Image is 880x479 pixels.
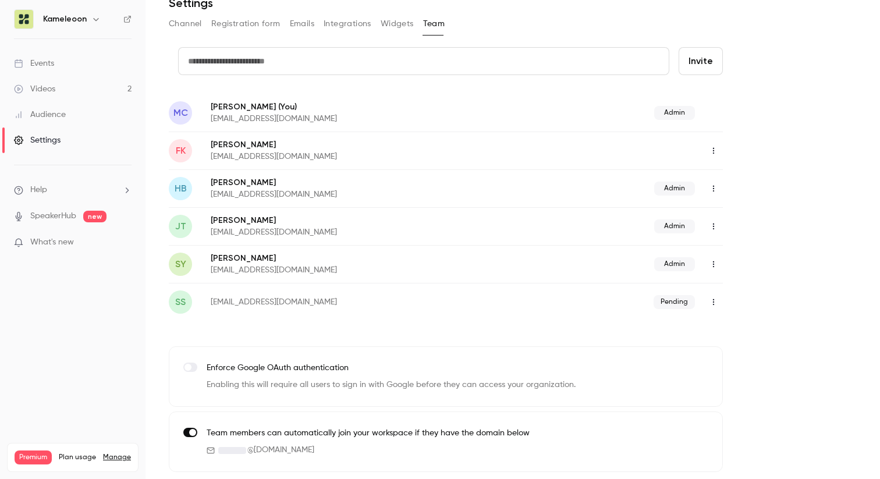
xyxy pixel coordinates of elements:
[30,184,47,196] span: Help
[211,177,496,189] p: [PERSON_NAME]
[381,15,414,33] button: Widgets
[14,184,132,196] li: help-dropdown-opener
[211,151,521,162] p: [EMAIL_ADDRESS][DOMAIN_NAME]
[211,139,521,151] p: [PERSON_NAME]
[211,264,496,276] p: [EMAIL_ADDRESS][DOMAIN_NAME]
[175,295,186,309] span: ss
[14,109,66,120] div: Audience
[276,101,297,113] span: (You)
[654,219,695,233] span: Admin
[175,182,187,196] span: HB
[423,15,445,33] button: Team
[43,13,87,25] h6: Kameleoon
[247,444,314,456] span: @ [DOMAIN_NAME]
[211,189,496,200] p: [EMAIL_ADDRESS][DOMAIN_NAME]
[654,182,695,196] span: Admin
[211,15,281,33] button: Registration form
[169,15,202,33] button: Channel
[207,362,576,374] p: Enforce Google OAuth authentication
[175,219,186,233] span: JT
[324,15,371,33] button: Integrations
[679,47,723,75] button: Invite
[211,226,496,238] p: [EMAIL_ADDRESS][DOMAIN_NAME]
[15,10,33,29] img: Kameleoon
[211,296,495,308] p: [EMAIL_ADDRESS][DOMAIN_NAME]
[30,210,76,222] a: SpeakerHub
[176,144,186,158] span: FK
[59,453,96,462] span: Plan usage
[83,211,107,222] span: new
[654,106,695,120] span: Admin
[207,379,576,391] p: Enabling this will require all users to sign in with Google before they can access your organizat...
[15,450,52,464] span: Premium
[211,253,496,264] p: [PERSON_NAME]
[211,215,496,226] p: [PERSON_NAME]
[654,257,695,271] span: Admin
[14,58,54,69] div: Events
[14,83,55,95] div: Videos
[290,15,314,33] button: Emails
[14,134,61,146] div: Settings
[211,113,496,125] p: [EMAIL_ADDRESS][DOMAIN_NAME]
[207,427,530,439] p: Team members can automatically join your workspace if they have the domain below
[30,236,74,249] span: What's new
[211,101,496,113] p: [PERSON_NAME]
[173,106,188,120] span: MC
[175,257,186,271] span: SY
[654,295,695,309] span: Pending
[103,453,131,462] a: Manage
